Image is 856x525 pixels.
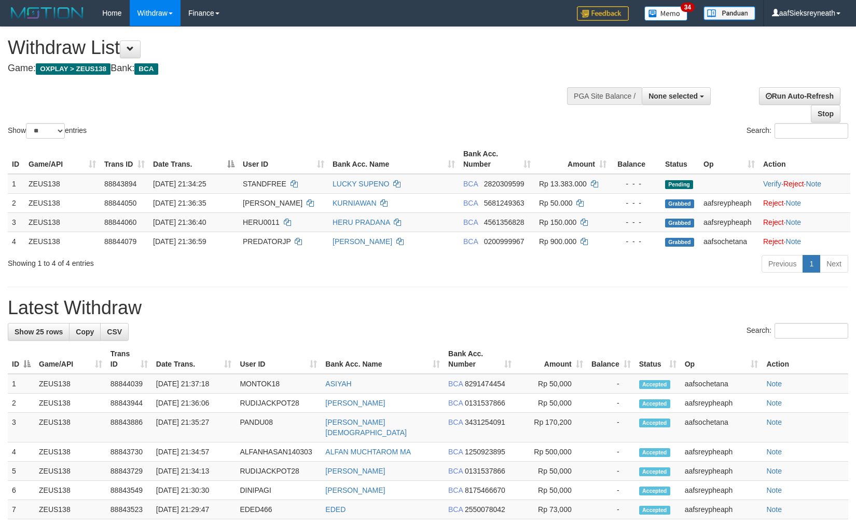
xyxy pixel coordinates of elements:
[8,442,35,462] td: 4
[587,394,635,413] td: -
[8,394,35,413] td: 2
[153,237,206,246] span: [DATE] 21:36:59
[766,505,782,514] a: Note
[236,442,321,462] td: ALFANHASAN140303
[152,481,236,500] td: [DATE] 21:30:30
[639,448,670,457] span: Accepted
[539,180,587,188] span: Rp 13.383.000
[104,180,136,188] span: 88843894
[448,505,463,514] span: BCA
[587,481,635,500] td: -
[26,123,65,139] select: Showentries
[783,180,804,188] a: Reject
[465,399,505,407] span: Copy 0131537866 to clipboard
[681,413,763,442] td: aafsochetana
[665,219,694,227] span: Grabbed
[104,199,136,207] span: 88844050
[587,462,635,481] td: -
[699,232,759,251] td: aafsochetana
[448,399,463,407] span: BCA
[465,505,505,514] span: Copy 2550078042 to clipboard
[615,236,657,247] div: - - -
[104,237,136,246] span: 88844079
[106,394,152,413] td: 88843944
[465,448,505,456] span: Copy 1250923895 to clipboard
[76,328,94,336] span: Copy
[681,481,763,500] td: aafsreypheaph
[35,500,106,519] td: ZEUS138
[35,442,106,462] td: ZEUS138
[639,467,670,476] span: Accepted
[463,237,478,246] span: BCA
[463,218,478,226] span: BCA
[766,448,782,456] a: Note
[236,344,321,374] th: User ID: activate to sort column ascending
[465,467,505,475] span: Copy 0131537866 to clipboard
[786,237,802,246] a: Note
[766,399,782,407] a: Note
[615,179,657,189] div: - - -
[639,380,670,389] span: Accepted
[8,63,560,74] h4: Game: Bank:
[681,500,763,519] td: aafsreypheaph
[15,328,63,336] span: Show 25 rows
[763,180,781,188] a: Verify
[325,486,385,494] a: [PERSON_NAME]
[820,255,848,273] a: Next
[152,394,236,413] td: [DATE] 21:36:06
[8,500,35,519] td: 7
[775,323,848,339] input: Search:
[8,193,24,212] td: 2
[577,6,629,21] img: Feedback.jpg
[106,442,152,462] td: 88843730
[236,462,321,481] td: RUDIJACKPOT28
[239,144,328,174] th: User ID: activate to sort column ascending
[639,487,670,495] span: Accepted
[516,394,587,413] td: Rp 50,000
[325,467,385,475] a: [PERSON_NAME]
[24,232,100,251] td: ZEUS138
[152,500,236,519] td: [DATE] 21:29:47
[747,123,848,139] label: Search:
[236,413,321,442] td: PANDU08
[766,418,782,426] a: Note
[786,199,802,207] a: Note
[153,199,206,207] span: [DATE] 21:36:35
[681,344,763,374] th: Op: activate to sort column ascending
[24,144,100,174] th: Game/API: activate to sort column ascending
[786,218,802,226] a: Note
[153,180,206,188] span: [DATE] 21:34:25
[8,413,35,442] td: 3
[759,232,850,251] td: ·
[321,344,444,374] th: Bank Acc. Name: activate to sort column ascending
[35,413,106,442] td: ZEUS138
[803,255,820,273] a: 1
[106,462,152,481] td: 88843729
[448,486,463,494] span: BCA
[763,218,784,226] a: Reject
[444,344,516,374] th: Bank Acc. Number: activate to sort column ascending
[24,174,100,194] td: ZEUS138
[681,442,763,462] td: aafsreypheaph
[325,418,407,437] a: [PERSON_NAME][DEMOGRAPHIC_DATA]
[236,394,321,413] td: RUDIJACKPOT28
[8,462,35,481] td: 5
[539,218,576,226] span: Rp 150.000
[516,481,587,500] td: Rp 50,000
[328,144,459,174] th: Bank Acc. Name: activate to sort column ascending
[681,462,763,481] td: aafsreypheaph
[703,6,755,20] img: panduan.png
[236,500,321,519] td: EDED466
[465,418,505,426] span: Copy 3431254091 to clipboard
[763,199,784,207] a: Reject
[8,344,35,374] th: ID: activate to sort column descending
[681,3,695,12] span: 34
[811,105,840,123] a: Stop
[459,144,535,174] th: Bank Acc. Number: activate to sort column ascending
[333,218,390,226] a: HERU PRADANA
[465,380,505,388] span: Copy 8291474454 to clipboard
[333,180,389,188] a: LUCKY SUPENO
[243,218,280,226] span: HERU0011
[587,500,635,519] td: -
[8,481,35,500] td: 6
